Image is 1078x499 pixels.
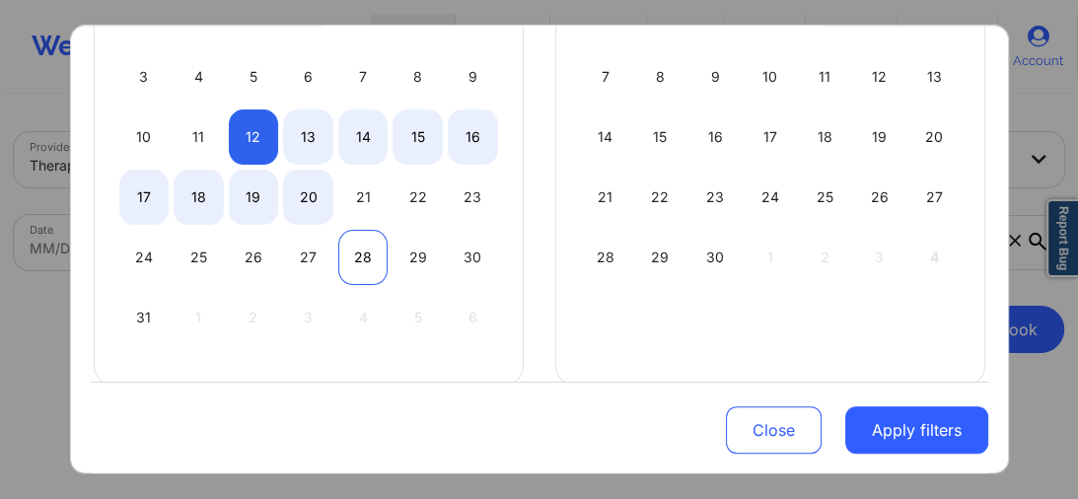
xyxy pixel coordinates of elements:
div: Sat Sep 27 2025 [909,170,960,225]
div: Fri Aug 08 2025 [393,49,443,105]
div: Tue Aug 19 2025 [229,170,279,225]
div: Sun Aug 31 2025 [119,290,170,345]
div: Tue Sep 09 2025 [690,49,741,105]
div: Sat Aug 09 2025 [448,49,498,105]
div: Tue Sep 23 2025 [690,170,741,225]
div: Wed Sep 17 2025 [745,109,795,165]
div: Mon Sep 29 2025 [635,230,685,285]
div: Sun Aug 10 2025 [119,109,170,165]
div: Tue Sep 30 2025 [690,230,741,285]
div: Sun Aug 24 2025 [119,230,170,285]
div: Wed Aug 27 2025 [283,230,333,285]
div: Sun Aug 17 2025 [119,170,170,225]
div: Wed Sep 24 2025 [745,170,795,225]
div: Thu Sep 11 2025 [800,49,850,105]
div: Mon Aug 11 2025 [174,109,224,165]
div: Tue Sep 16 2025 [690,109,741,165]
div: Thu Aug 07 2025 [338,49,389,105]
div: Sat Sep 20 2025 [909,109,960,165]
div: Wed Aug 06 2025 [283,49,333,105]
div: Sat Aug 23 2025 [448,170,498,225]
div: Wed Aug 20 2025 [283,170,333,225]
div: Sun Sep 07 2025 [581,49,631,105]
div: Fri Aug 29 2025 [393,230,443,285]
button: Close [726,406,822,454]
button: Apply filters [845,406,988,454]
div: Fri Sep 12 2025 [854,49,904,105]
div: Thu Aug 28 2025 [338,230,389,285]
div: Mon Sep 08 2025 [635,49,685,105]
div: Sun Sep 21 2025 [581,170,631,225]
div: Tue Aug 12 2025 [229,109,279,165]
div: Fri Aug 22 2025 [393,170,443,225]
div: Fri Aug 15 2025 [393,109,443,165]
div: Sat Sep 13 2025 [909,49,960,105]
div: Mon Aug 25 2025 [174,230,224,285]
div: Fri Sep 19 2025 [854,109,904,165]
div: Mon Sep 15 2025 [635,109,685,165]
div: Wed Aug 13 2025 [283,109,333,165]
div: Sun Sep 28 2025 [581,230,631,285]
div: Mon Sep 22 2025 [635,170,685,225]
div: Mon Aug 18 2025 [174,170,224,225]
div: Thu Sep 18 2025 [800,109,850,165]
div: Sun Aug 03 2025 [119,49,170,105]
div: Sat Aug 30 2025 [448,230,498,285]
div: Thu Sep 25 2025 [800,170,850,225]
div: Sun Sep 14 2025 [581,109,631,165]
div: Tue Aug 26 2025 [229,230,279,285]
div: Fri Sep 26 2025 [854,170,904,225]
div: Thu Aug 14 2025 [338,109,389,165]
div: Thu Aug 21 2025 [338,170,389,225]
div: Sat Aug 16 2025 [448,109,498,165]
div: Mon Aug 04 2025 [174,49,224,105]
div: Wed Sep 10 2025 [745,49,795,105]
div: Tue Aug 05 2025 [229,49,279,105]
